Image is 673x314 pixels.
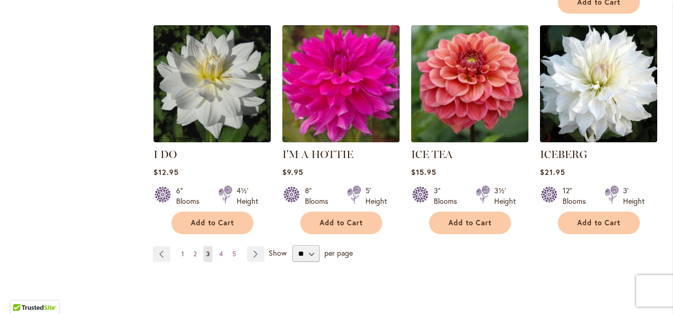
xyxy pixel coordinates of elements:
[8,277,37,306] iframe: Launch Accessibility Center
[179,246,187,262] a: 1
[181,250,184,258] span: 1
[282,25,400,142] img: I'm A Hottie
[230,246,239,262] a: 5
[154,25,271,142] img: I DO
[269,248,287,258] span: Show
[171,212,253,234] button: Add to Cart
[206,250,210,258] span: 3
[540,148,587,161] a: ICEBERG
[219,250,223,258] span: 4
[282,148,353,161] a: I'M A HOTTIE
[540,134,657,144] a: ICEBERG
[623,185,645,206] div: 3' Height
[154,148,177,161] a: I DO
[193,250,197,258] span: 2
[237,185,258,206] div: 4½' Height
[320,218,363,227] span: Add to Cart
[154,134,271,144] a: I DO
[563,185,592,206] div: 12" Blooms
[558,212,640,234] button: Add to Cart
[191,246,199,262] a: 2
[411,148,453,161] a: ICE TEA
[494,185,516,206] div: 3½' Height
[324,248,353,258] span: per page
[232,250,236,258] span: 5
[305,185,334,206] div: 8" Blooms
[577,218,620,227] span: Add to Cart
[176,185,206,206] div: 6" Blooms
[411,167,436,177] span: $15.95
[411,25,528,142] img: ICE TEA
[282,167,303,177] span: $9.95
[365,185,387,206] div: 5' Height
[411,134,528,144] a: ICE TEA
[300,212,382,234] button: Add to Cart
[434,185,463,206] div: 3" Blooms
[191,218,234,227] span: Add to Cart
[429,212,511,234] button: Add to Cart
[154,167,179,177] span: $12.95
[282,134,400,144] a: I'm A Hottie
[217,246,226,262] a: 4
[540,25,657,142] img: ICEBERG
[448,218,492,227] span: Add to Cart
[540,167,565,177] span: $21.95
